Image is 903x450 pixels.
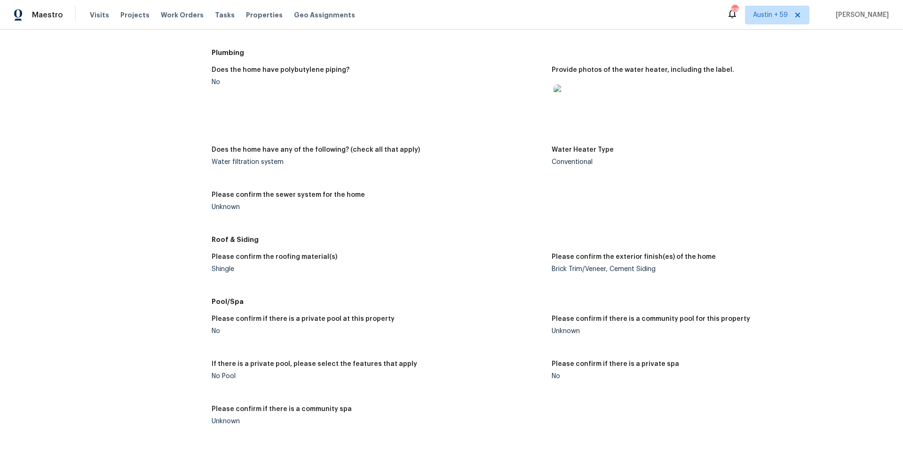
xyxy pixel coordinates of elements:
[212,316,395,322] h5: Please confirm if there is a private pool at this property
[294,10,355,20] span: Geo Assignments
[731,6,738,15] div: 683
[246,10,283,20] span: Properties
[552,147,614,153] h5: Water Heater Type
[212,235,892,244] h5: Roof & Siding
[120,10,150,20] span: Projects
[212,328,544,334] div: No
[212,147,420,153] h5: Does the home have any of the following? (check all that apply)
[212,406,352,412] h5: Please confirm if there is a community spa
[832,10,889,20] span: [PERSON_NAME]
[212,361,417,367] h5: If there is a private pool, please select the features that apply
[215,12,235,18] span: Tasks
[552,254,716,260] h5: Please confirm the exterior finish(es) of the home
[552,67,734,73] h5: Provide photos of the water heater, including the label.
[552,373,884,380] div: No
[32,10,63,20] span: Maestro
[212,266,544,272] div: Shingle
[552,266,884,272] div: Brick Trim/Veneer, Cement Siding
[212,48,892,57] h5: Plumbing
[90,10,109,20] span: Visits
[212,297,892,306] h5: Pool/Spa
[212,67,349,73] h5: Does the home have polybutylene piping?
[212,79,544,85] div: No
[212,159,544,165] div: Water filtration system
[552,328,884,334] div: Unknown
[212,418,544,425] div: Unknown
[753,10,788,20] span: Austin + 59
[552,316,750,322] h5: Please confirm if there is a community pool for this property
[161,10,204,20] span: Work Orders
[212,373,544,380] div: No Pool
[552,159,884,165] div: Conventional
[212,204,544,210] div: Unknown
[212,254,337,260] h5: Please confirm the roofing material(s)
[212,192,365,198] h5: Please confirm the sewer system for the home
[552,361,679,367] h5: Please confirm if there is a private spa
